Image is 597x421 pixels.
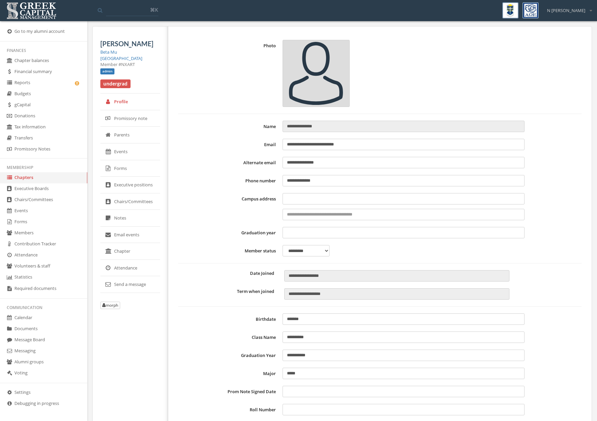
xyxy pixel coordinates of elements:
[100,55,142,61] a: [GEOGRAPHIC_DATA]
[100,143,160,160] a: Events
[100,61,160,68] div: Member #
[100,127,160,143] a: Parents
[100,193,160,210] a: Chairs/Committees
[178,288,279,295] label: Term when joined
[543,2,592,14] div: N [PERSON_NAME]
[178,227,279,238] label: Graduation year
[547,7,585,14] span: N [PERSON_NAME]
[100,79,131,88] span: undergrad
[100,94,160,110] a: Profile
[178,157,279,168] label: Alternate email
[178,193,279,220] label: Campus address
[100,68,114,74] span: admin
[100,276,160,293] a: Send a message
[100,49,117,55] a: Beta Mu
[100,227,160,243] a: Email events
[178,313,279,325] label: Birthdate
[178,245,279,256] label: Member status
[178,175,279,186] label: Phone number
[100,210,160,227] a: Notes
[100,302,120,309] button: morph
[100,40,153,48] span: [PERSON_NAME]
[100,260,160,277] a: Attendance
[121,61,135,67] span: NXART
[100,110,160,127] a: Promissory note
[178,121,279,132] label: Name
[178,350,279,361] label: Graduation Year
[178,386,279,397] label: Prom Note Signed Date
[150,6,158,13] span: ⌘K
[100,177,160,193] a: Executive positions
[178,139,279,150] label: Email
[178,40,279,107] label: Photo
[100,160,160,177] a: Forms
[178,332,279,343] label: Class Name
[178,270,279,277] label: Date Joined
[178,368,279,379] label: Major
[178,404,279,415] label: Roll Number
[100,243,160,260] a: Chapter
